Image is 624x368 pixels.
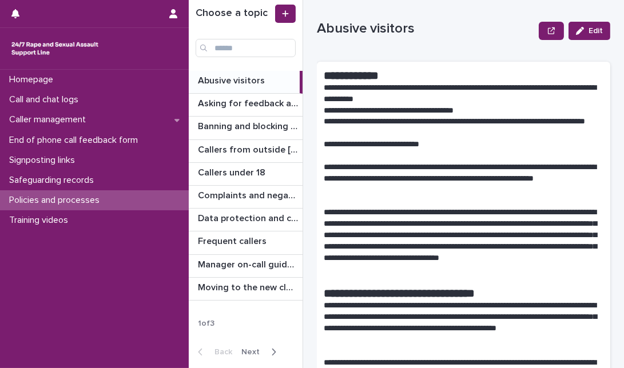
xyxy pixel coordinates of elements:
a: Manager on-call guidanceManager on-call guidance [189,255,303,278]
p: Complaints and negative feedback [198,188,300,201]
p: Signposting links [5,155,84,166]
p: Homepage [5,74,62,85]
button: Next [237,347,285,357]
a: Frequent callersFrequent callers [189,231,303,254]
p: Safeguarding records [5,175,103,186]
a: Abusive visitorsAbusive visitors [189,71,303,94]
button: Edit [569,22,610,40]
a: Moving to the new cloud contact centreMoving to the new cloud contact centre [189,278,303,301]
p: Banning and blocking callers [198,119,300,132]
p: Frequent callers [198,234,269,247]
a: Callers from outside [GEOGRAPHIC_DATA]Callers from outside [GEOGRAPHIC_DATA] [189,140,303,163]
button: Back [189,347,237,357]
p: Training videos [5,215,77,226]
p: Call and chat logs [5,94,88,105]
p: Callers from outside England & Wales [198,142,300,155]
p: Abusive visitors [317,21,534,37]
span: Edit [589,27,603,35]
img: rhQMoQhaT3yELyF149Cw [9,37,101,60]
a: Data protection and confidentiality guidanceData protection and confidentiality guidance [189,209,303,231]
p: Callers under 18 [198,165,268,178]
a: Callers under 18Callers under 18 [189,163,303,186]
p: Data protection and confidentiality guidance [198,211,300,224]
h1: Choose a topic [196,7,273,20]
input: Search [196,39,296,57]
p: Manager on-call guidance [198,257,300,270]
p: End of phone call feedback form [5,135,147,146]
p: Abusive visitors [198,73,267,86]
p: Policies and processes [5,195,109,206]
p: Moving to the new cloud contact centre [198,280,300,293]
a: Complaints and negative feedbackComplaints and negative feedback [189,186,303,209]
span: Next [241,348,267,356]
p: Caller management [5,114,95,125]
a: Banning and blocking callersBanning and blocking callers [189,117,303,139]
p: 1 of 3 [189,310,224,338]
a: Asking for feedback and demographic dataAsking for feedback and demographic data [189,94,303,117]
p: Asking for feedback and demographic data [198,96,300,109]
span: Back [208,348,232,356]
